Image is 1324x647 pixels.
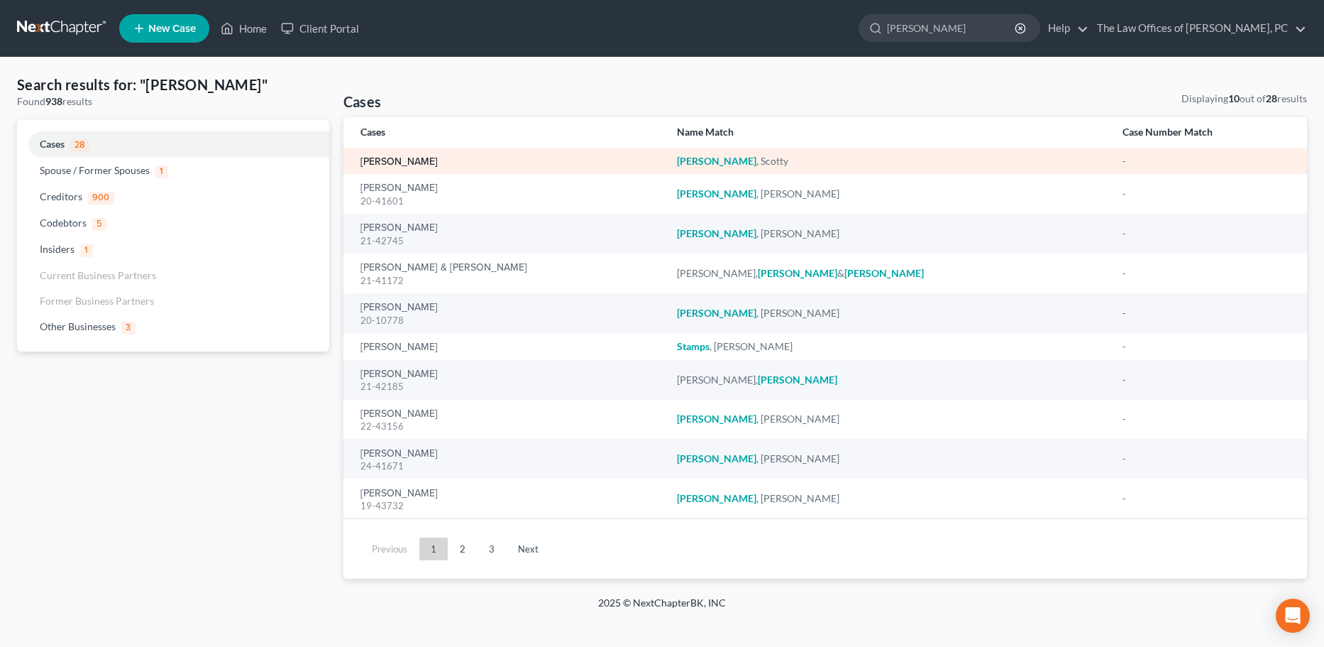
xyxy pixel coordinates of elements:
div: , [PERSON_NAME] [677,452,1100,466]
div: - [1122,187,1290,201]
a: Other Businesses3 [17,314,329,340]
div: 21-42745 [360,234,654,248]
a: [PERSON_NAME] [360,223,438,233]
input: Search by name... [887,15,1017,41]
div: , Scotty [677,154,1100,168]
strong: 938 [45,95,62,107]
div: - [1122,452,1290,466]
div: - [1122,227,1290,241]
span: Creditors [40,190,82,202]
div: Found results [17,94,329,109]
a: [PERSON_NAME] [360,342,438,352]
em: [PERSON_NAME] [677,227,756,239]
span: Other Businesses [40,320,116,332]
div: Displaying out of results [1181,92,1307,106]
th: Cases [343,117,666,148]
a: Spouse / Former Spouses1 [17,158,329,184]
a: 2 [448,538,477,560]
em: Stamps [677,340,710,352]
div: , [PERSON_NAME] [677,339,1100,354]
em: [PERSON_NAME] [844,267,924,279]
div: 20-10778 [360,314,654,327]
a: Client Portal [274,16,366,41]
strong: 10 [1228,92,1240,104]
a: Help [1041,16,1088,41]
a: [PERSON_NAME] [360,303,438,312]
div: - [1122,266,1290,281]
a: [PERSON_NAME] [360,183,438,193]
span: 1 [155,165,168,178]
em: [PERSON_NAME] [677,492,756,504]
a: Next [507,538,550,560]
a: Home [214,16,274,41]
span: Cases [40,138,65,150]
span: 5 [92,218,106,231]
a: [PERSON_NAME] [360,489,438,499]
a: Insiders1 [17,236,329,263]
a: [PERSON_NAME] [360,369,438,379]
div: 2025 © NextChapterBK, INC [258,596,1066,621]
a: Former Business Partners [17,288,329,314]
span: Spouse / Former Spouses [40,164,150,176]
em: [PERSON_NAME] [677,413,756,425]
div: [PERSON_NAME], & [677,266,1100,281]
a: [PERSON_NAME] [360,449,438,459]
a: Creditors900 [17,184,329,210]
a: 1 [419,538,448,560]
div: 19-43732 [360,499,654,513]
a: Cases28 [17,131,329,158]
div: , [PERSON_NAME] [677,227,1100,241]
span: 1 [80,244,93,257]
div: 24-41671 [360,460,654,473]
div: - [1122,491,1290,506]
h4: Search results for: "[PERSON_NAME]" [17,75,329,94]
em: [PERSON_NAME] [677,187,756,200]
em: [PERSON_NAME] [677,155,756,167]
em: [PERSON_NAME] [758,267,837,279]
h4: Cases [343,92,382,112]
div: , [PERSON_NAME] [677,412,1100,426]
span: New Case [148,23,196,34]
div: 21-41172 [360,274,654,288]
div: , [PERSON_NAME] [677,491,1100,506]
div: , [PERSON_NAME] [677,306,1100,320]
div: - [1122,373,1290,387]
span: Insiders [40,243,75,255]
a: [PERSON_NAME] [360,157,438,167]
div: - [1122,339,1290,354]
th: Case Number Match [1111,117,1307,148]
span: Former Business Partners [40,295,154,307]
a: 3 [478,538,506,560]
a: Codebtors5 [17,210,329,236]
div: - [1122,306,1290,320]
a: [PERSON_NAME] & [PERSON_NAME] [360,263,527,273]
em: [PERSON_NAME] [677,307,756,319]
div: 21-42185 [360,380,654,393]
em: [PERSON_NAME] [677,452,756,464]
div: [PERSON_NAME], [677,373,1100,387]
div: 20-41601 [360,195,654,208]
a: [PERSON_NAME] [360,409,438,419]
strong: 28 [1266,92,1277,104]
th: Name Match [666,117,1111,148]
div: - [1122,154,1290,168]
a: Current Business Partners [17,263,329,288]
div: - [1122,412,1290,426]
a: The Law Offices of [PERSON_NAME], PC [1090,16,1306,41]
em: [PERSON_NAME] [758,374,837,386]
span: 3 [121,322,136,335]
span: Codebtors [40,217,87,229]
div: Open Intercom Messenger [1276,599,1310,633]
span: Current Business Partners [40,269,156,281]
div: , [PERSON_NAME] [677,187,1100,201]
span: 28 [70,139,89,152]
span: 900 [88,192,114,205]
div: 22-43156 [360,420,654,433]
